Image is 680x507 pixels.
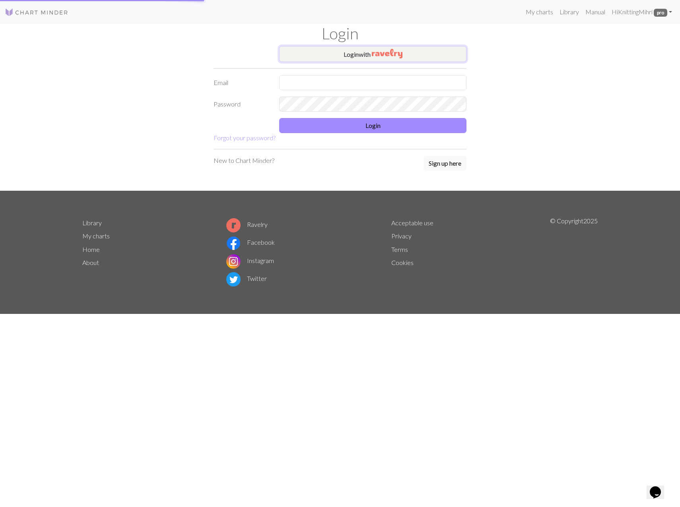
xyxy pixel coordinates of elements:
label: Password [209,97,274,112]
a: Twitter [226,275,267,282]
a: My charts [82,232,110,240]
a: Library [82,219,102,226]
a: About [82,259,99,266]
p: New to Chart Minder? [214,156,274,165]
img: Facebook logo [226,236,241,250]
img: Instagram logo [226,254,241,269]
button: Sign up here [424,156,466,171]
img: Ravelry logo [226,218,241,232]
a: HiKnittingMihri pro [608,4,675,20]
label: Email [209,75,274,90]
a: Instagram [226,257,274,264]
a: Forgot your password? [214,134,276,141]
a: My charts [523,4,556,20]
img: Logo [5,8,68,17]
iframe: chat widget [647,475,672,499]
a: Sign up here [424,156,466,172]
button: Loginwith [279,46,466,62]
a: Terms [391,246,408,253]
a: Facebook [226,238,275,246]
a: Acceptable use [391,219,433,226]
a: Home [82,246,100,253]
img: Twitter logo [226,272,241,286]
p: © Copyright 2025 [550,216,598,288]
span: pro [654,9,667,17]
a: Cookies [391,259,414,266]
a: Library [556,4,582,20]
img: Ravelry [372,49,402,58]
a: Manual [582,4,608,20]
h1: Login [78,24,602,43]
a: Ravelry [226,221,268,228]
a: Privacy [391,232,412,240]
button: Login [279,118,466,133]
